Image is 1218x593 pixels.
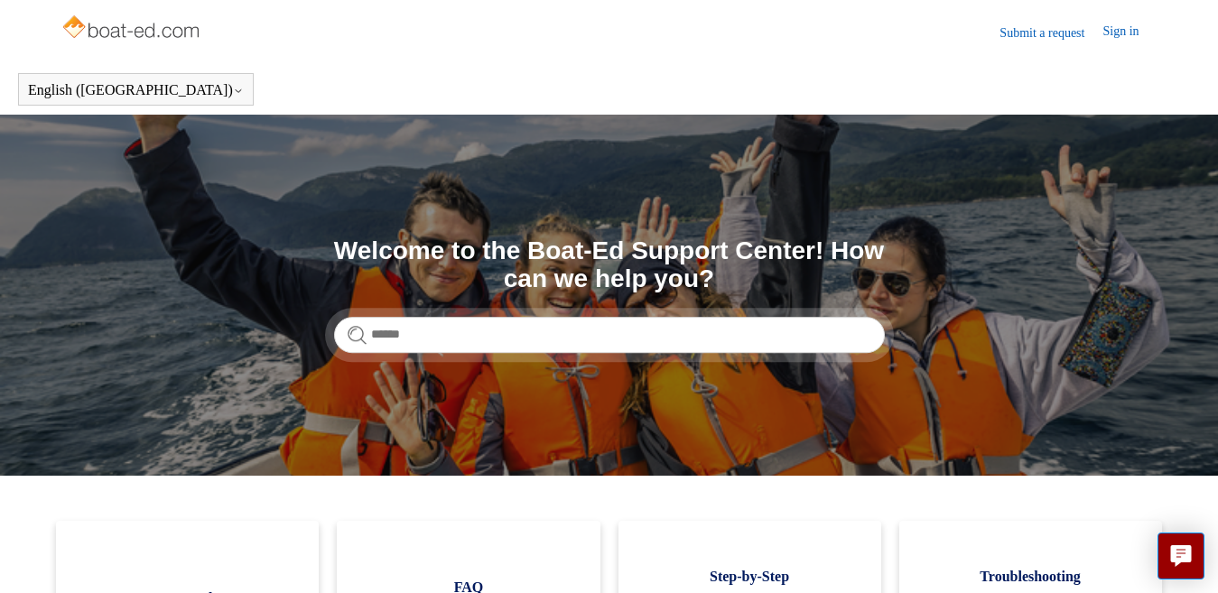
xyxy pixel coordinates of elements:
[334,237,885,293] h1: Welcome to the Boat-Ed Support Center! How can we help you?
[926,566,1135,588] span: Troubleshooting
[646,566,854,588] span: Step-by-Step
[28,82,244,98] button: English ([GEOGRAPHIC_DATA])
[1000,23,1102,42] a: Submit a request
[1102,22,1157,43] a: Sign in
[60,11,204,47] img: Boat-Ed Help Center home page
[334,317,885,353] input: Search
[1158,533,1204,579] button: Live chat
